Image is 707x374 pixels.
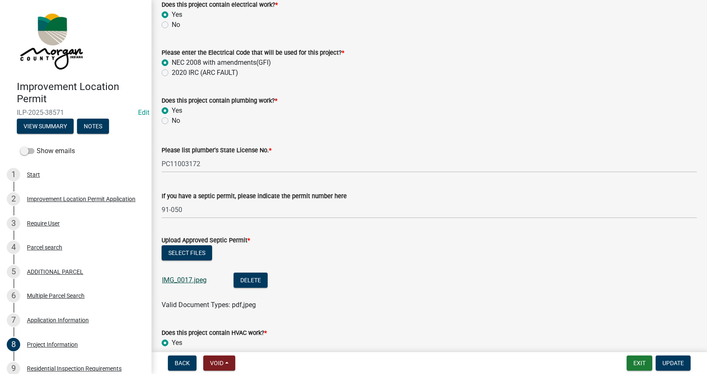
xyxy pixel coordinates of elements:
[7,217,20,230] div: 3
[27,293,85,299] div: Multiple Parcel Search
[17,123,74,130] wm-modal-confirm: Summary
[203,355,235,371] button: Void
[172,116,180,126] label: No
[7,265,20,279] div: 5
[162,301,256,309] span: Valid Document Types: pdf,jpeg
[7,289,20,302] div: 6
[17,109,135,117] span: ILP-2025-38571
[138,109,149,117] wm-modal-confirm: Edit Application Number
[210,360,223,366] span: Void
[162,50,344,56] label: Please enter the Electrical Code that will be used for this project?
[172,68,238,78] label: 2020 IRC (ARC FAULT)
[162,194,347,199] label: If you have a septic permit, please indicate the permit number here
[7,313,20,327] div: 7
[162,238,250,244] label: Upload Approved Septic Permit
[234,273,268,288] button: Delete
[138,109,149,117] a: Edit
[20,146,75,156] label: Show emails
[27,196,136,202] div: Improvement Location Permit Application
[168,355,197,371] button: Back
[27,220,60,226] div: Require User
[7,241,20,254] div: 4
[234,277,268,285] wm-modal-confirm: Delete Document
[27,172,40,178] div: Start
[662,360,684,366] span: Update
[7,338,20,351] div: 8
[27,366,122,371] div: Residential Inspection Requirements
[172,10,182,20] label: Yes
[27,244,62,250] div: Parcel search
[17,9,85,72] img: Morgan County, Indiana
[162,98,277,104] label: Does this project contain plumbing work?
[172,20,180,30] label: No
[172,106,182,116] label: Yes
[162,330,267,336] label: Does this project contain HVAC work?
[175,360,190,366] span: Back
[172,348,180,358] label: No
[27,342,78,347] div: Project Information
[162,2,278,8] label: Does this project contain electrical work?
[627,355,652,371] button: Exit
[77,123,109,130] wm-modal-confirm: Notes
[7,192,20,206] div: 2
[172,58,271,68] label: NEC 2008 with amendments(GFI)
[7,168,20,181] div: 1
[17,119,74,134] button: View Summary
[77,119,109,134] button: Notes
[27,317,89,323] div: Application Information
[172,338,182,348] label: Yes
[17,81,145,105] h4: Improvement Location Permit
[162,148,271,154] label: Please list plumber's State License No.
[162,276,207,284] a: IMG_0017.jpeg
[27,269,83,275] div: ADDITIONAL PARCEL
[162,245,212,260] button: Select files
[656,355,691,371] button: Update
